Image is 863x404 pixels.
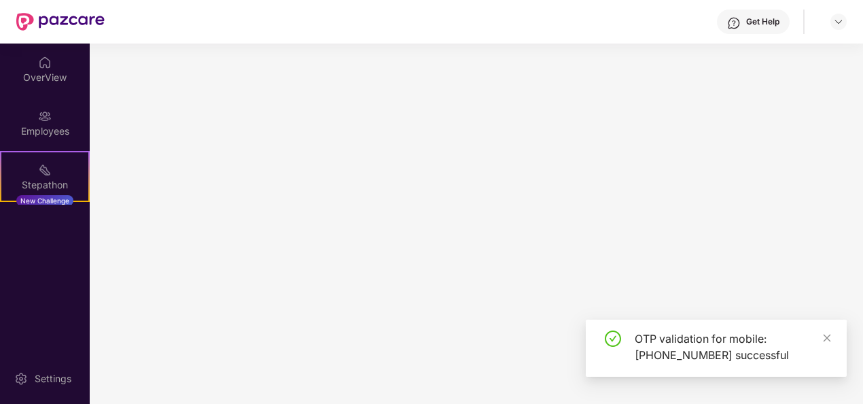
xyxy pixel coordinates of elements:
[605,331,621,347] span: check-circle
[38,110,52,123] img: svg+xml;base64,PHN2ZyBpZD0iRW1wbG95ZWVzIiB4bWxucz0iaHR0cDovL3d3dy53My5vcmcvMjAwMC9zdmciIHdpZHRoPS...
[31,372,75,386] div: Settings
[1,178,88,192] div: Stepathon
[746,16,779,27] div: Get Help
[14,372,28,386] img: svg+xml;base64,PHN2ZyBpZD0iU2V0dGluZy0yMHgyMCIgeG1sbnM9Imh0dHA6Ly93d3cudzMub3JnLzIwMDAvc3ZnIiB3aW...
[727,16,741,30] img: svg+xml;base64,PHN2ZyBpZD0iSGVscC0zMngzMiIgeG1sbnM9Imh0dHA6Ly93d3cudzMub3JnLzIwMDAvc3ZnIiB3aWR0aD...
[833,16,844,27] img: svg+xml;base64,PHN2ZyBpZD0iRHJvcGRvd24tMzJ4MzIiIHhtbG5zPSJodHRwOi8vd3d3LnczLm9yZy8yMDAwL3N2ZyIgd2...
[822,333,832,343] span: close
[16,13,105,31] img: New Pazcare Logo
[38,163,52,177] img: svg+xml;base64,PHN2ZyB4bWxucz0iaHR0cDovL3d3dy53My5vcmcvMjAwMC9zdmciIHdpZHRoPSIyMSIgaGVpZ2h0PSIyMC...
[635,331,830,363] div: OTP validation for mobile: [PHONE_NUMBER] successful
[16,195,73,206] div: New Challenge
[38,56,52,69] img: svg+xml;base64,PHN2ZyBpZD0iSG9tZSIgeG1sbnM9Imh0dHA6Ly93d3cudzMub3JnLzIwMDAvc3ZnIiB3aWR0aD0iMjAiIG...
